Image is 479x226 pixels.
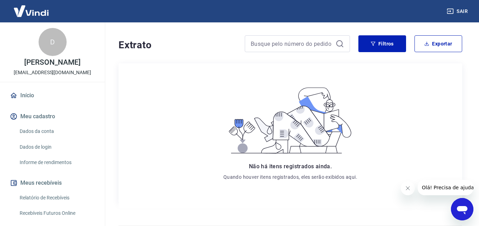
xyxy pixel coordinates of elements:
a: Relatório de Recebíveis [17,191,96,205]
a: Recebíveis Futuros Online [17,206,96,220]
a: Dados da conta [17,124,96,139]
p: [PERSON_NAME] [24,59,80,66]
iframe: Mensagem da empresa [418,180,473,195]
button: Sair [445,5,471,18]
a: Dados de login [17,140,96,154]
a: Informe de rendimentos [17,155,96,170]
p: [EMAIL_ADDRESS][DOMAIN_NAME] [14,69,91,76]
a: Início [8,88,96,103]
img: Vindi [8,0,54,22]
span: Olá! Precisa de ajuda? [4,5,59,10]
button: Exportar [414,35,462,52]
iframe: Fechar mensagem [401,181,415,195]
input: Busque pelo número do pedido [251,38,333,49]
h4: Extrato [119,38,236,52]
iframe: Botão para abrir a janela de mensagens [451,198,473,220]
button: Meus recebíveis [8,175,96,191]
button: Meu cadastro [8,109,96,124]
div: D [39,28,67,56]
span: Não há itens registrados ainda. [249,163,332,170]
button: Filtros [358,35,406,52]
p: Quando houver itens registrados, eles serão exibidos aqui. [223,174,357,181]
